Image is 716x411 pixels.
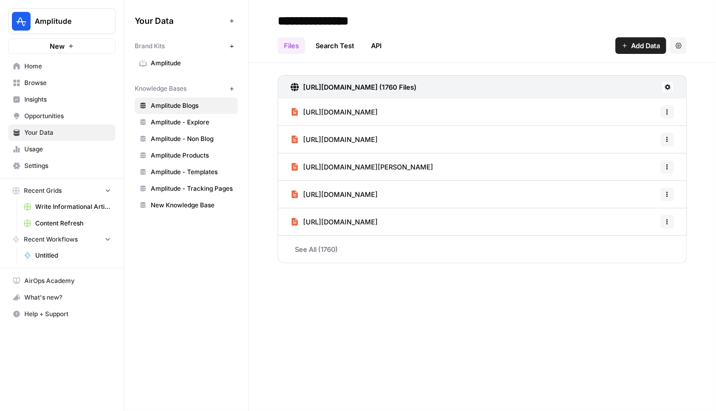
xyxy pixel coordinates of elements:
span: Untitled [35,251,111,260]
span: Usage [24,145,111,154]
span: Amplitude Blogs [151,101,233,110]
a: Settings [8,158,116,174]
h3: [URL][DOMAIN_NAME] (1760 Files) [303,82,417,92]
a: Amplitude Blogs [135,97,238,114]
button: Recent Workflows [8,232,116,247]
span: Amplitude Products [151,151,233,160]
span: Amplitude [35,16,97,26]
a: [URL][DOMAIN_NAME] [291,208,378,235]
span: Opportunities [24,111,111,121]
button: Help + Support [8,306,116,322]
a: API [365,37,388,54]
button: New [8,38,116,54]
a: Opportunities [8,108,116,124]
a: Browse [8,75,116,91]
a: Amplitude [135,55,238,72]
span: Home [24,62,111,71]
span: [URL][DOMAIN_NAME] [303,134,378,145]
span: Write Informational Article [35,202,111,211]
a: Content Refresh [19,215,116,232]
a: Amplitude - Explore [135,114,238,131]
a: Insights [8,91,116,108]
span: Content Refresh [35,219,111,228]
span: Insights [24,95,111,104]
span: [URL][DOMAIN_NAME] [303,107,378,117]
span: Amplitude - Tracking Pages [151,184,233,193]
span: Amplitude [151,59,233,68]
span: Amplitude - Explore [151,118,233,127]
a: Amplitude - Non Blog [135,131,238,147]
span: [URL][DOMAIN_NAME] [303,189,378,200]
a: Files [278,37,305,54]
span: Knowledge Bases [135,84,187,93]
span: Settings [24,161,111,171]
a: Amplitude Products [135,147,238,164]
a: [URL][DOMAIN_NAME] [291,126,378,153]
span: Recent Workflows [24,235,78,244]
a: [URL][DOMAIN_NAME] [291,181,378,208]
a: Search Test [309,37,361,54]
a: [URL][DOMAIN_NAME] [291,98,378,125]
span: [URL][DOMAIN_NAME][PERSON_NAME] [303,162,433,172]
a: [URL][DOMAIN_NAME] (1760 Files) [291,76,417,98]
span: [URL][DOMAIN_NAME] [303,217,378,227]
span: Amplitude - Non Blog [151,134,233,144]
span: Browse [24,78,111,88]
span: AirOps Academy [24,276,111,286]
button: Recent Grids [8,183,116,199]
img: Amplitude Logo [12,12,31,31]
a: Amplitude - Templates [135,164,238,180]
button: What's new? [8,289,116,306]
span: Recent Grids [24,186,62,195]
a: Usage [8,141,116,158]
a: AirOps Academy [8,273,116,289]
button: Workspace: Amplitude [8,8,116,34]
span: Help + Support [24,309,111,319]
a: Untitled [19,247,116,264]
a: [URL][DOMAIN_NAME][PERSON_NAME] [291,153,433,180]
span: Amplitude - Templates [151,167,233,177]
a: Amplitude - Tracking Pages [135,180,238,197]
a: Home [8,58,116,75]
a: Your Data [8,124,116,141]
div: What's new? [9,290,115,305]
a: See All (1760) [278,236,687,263]
a: Write Informational Article [19,199,116,215]
span: Brand Kits [135,41,165,51]
span: Your Data [24,128,111,137]
a: New Knowledge Base [135,197,238,214]
span: New Knowledge Base [151,201,233,210]
span: Your Data [135,15,225,27]
span: Add Data [631,40,660,51]
button: Add Data [615,37,666,54]
span: New [50,41,65,51]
